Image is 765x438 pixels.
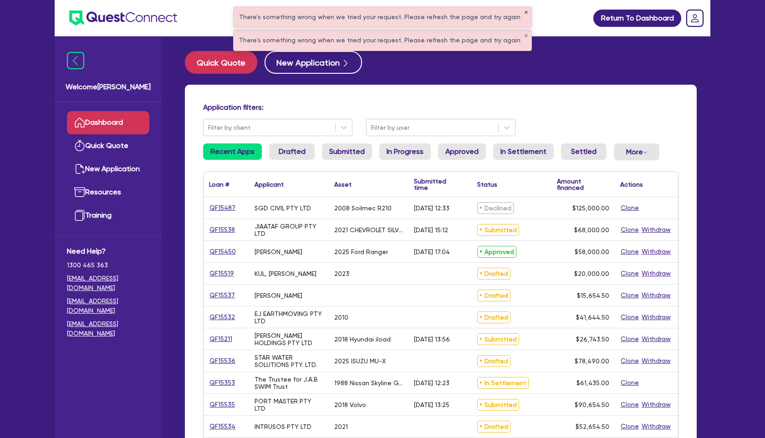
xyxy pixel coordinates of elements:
[74,187,85,198] img: resources
[334,181,352,188] div: Asset
[67,204,149,227] a: Training
[477,399,519,411] span: Submitted
[334,357,386,365] div: 2025 ISUZU MU-X
[620,377,639,388] button: Clone
[641,268,671,279] button: Withdraw
[576,423,609,430] span: $52,654.50
[379,143,431,160] a: In Progress
[620,181,643,188] div: Actions
[334,270,349,277] div: 2023
[265,51,362,74] button: New Application
[255,223,323,237] div: JIAATAF GROUP PTY LTD
[477,224,519,236] span: Submitted
[414,379,449,387] div: [DATE] 12:23
[334,423,348,430] div: 2021
[203,143,262,160] a: Recent Apps
[414,226,448,234] div: [DATE] 15:12
[209,246,236,257] a: QF15450
[209,421,236,432] a: QF15534
[477,246,516,258] span: Approved
[209,377,235,388] a: QF15353
[67,52,84,69] img: icon-menu-close
[620,356,639,366] button: Clone
[209,399,235,410] a: QF15535
[185,51,265,74] a: Quick Quote
[209,290,235,300] a: QF15537
[66,81,151,92] span: Welcome [PERSON_NAME]
[255,354,323,368] div: STAR WATER SOLUTIONS PTY. LTD.
[477,355,510,367] span: Drafted
[67,181,149,204] a: Resources
[641,290,671,300] button: Withdraw
[575,357,609,365] span: $78,490.00
[620,224,639,235] button: Clone
[67,111,149,134] a: Dashboard
[322,143,372,160] a: Submitted
[209,268,235,279] a: QF15519
[209,334,233,344] a: QF15211
[334,248,388,255] div: 2025 Ford Ranger
[334,314,348,321] div: 2010
[67,274,149,293] a: [EMAIL_ADDRESS][DOMAIN_NAME]
[255,332,323,346] div: [PERSON_NAME] HOLDINGS PTY LTD
[414,336,450,343] div: [DATE] 13:56
[209,356,236,366] a: QF15536
[209,181,229,188] div: Loan #
[477,311,510,323] span: Drafted
[641,312,671,322] button: Withdraw
[255,397,323,412] div: PORT MASTER PTY LTD
[334,204,392,212] div: 2008 Soilmec R210
[620,268,639,279] button: Clone
[334,226,403,234] div: 2021 CHEVROLET SILVERADO
[414,204,449,212] div: [DATE] 12:33
[234,7,531,27] div: There's something wrong when we tried your request. Please refresh the page and try again
[255,270,316,277] div: KUL, [PERSON_NAME]
[477,202,514,214] span: Declined
[641,356,671,366] button: Withdraw
[255,423,311,430] div: INTRUSOS PTY LTD
[641,334,671,344] button: Withdraw
[572,204,609,212] span: $125,000.00
[334,401,366,408] div: 2018 Volvo
[74,140,85,151] img: quick-quote
[477,181,497,188] div: Status
[620,334,639,344] button: Clone
[255,376,323,390] div: The Trustee for J.A.B SWIM Trust
[209,224,235,235] a: QF15538
[575,248,609,255] span: $58,000.00
[641,421,671,432] button: Withdraw
[477,333,519,345] span: Submitted
[576,379,609,387] span: $61,435.00
[255,181,284,188] div: Applicant
[557,178,609,191] div: Amount financed
[185,51,257,74] button: Quick Quote
[438,143,486,160] a: Approved
[477,377,529,389] span: In Settlement
[67,246,149,257] span: Need Help?
[414,248,450,255] div: [DATE] 17:04
[69,10,177,25] img: quest-connect-logo-blue
[576,336,609,343] span: $26,743.50
[641,246,671,257] button: Withdraw
[574,226,609,234] span: $68,000.00
[493,143,554,160] a: In Settlement
[67,296,149,316] a: [EMAIL_ADDRESS][DOMAIN_NAME]
[593,10,681,27] a: Return To Dashboard
[67,260,149,270] span: 1300 465 363
[74,210,85,221] img: training
[67,158,149,181] a: New Application
[414,401,449,408] div: [DATE] 13:25
[620,399,639,410] button: Clone
[209,203,236,213] a: QF15487
[620,203,639,213] button: Clone
[477,421,510,433] span: Drafted
[477,268,510,280] span: Drafted
[234,30,531,51] div: There's something wrong when we tried your request. Please refresh the page and try again
[255,310,323,325] div: EJ EARTHMOVING PTY LTD
[575,401,609,408] span: $90,654.50
[641,224,671,235] button: Withdraw
[203,103,678,112] h4: Application filters:
[683,6,707,30] a: Dropdown toggle
[524,10,528,15] button: ✕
